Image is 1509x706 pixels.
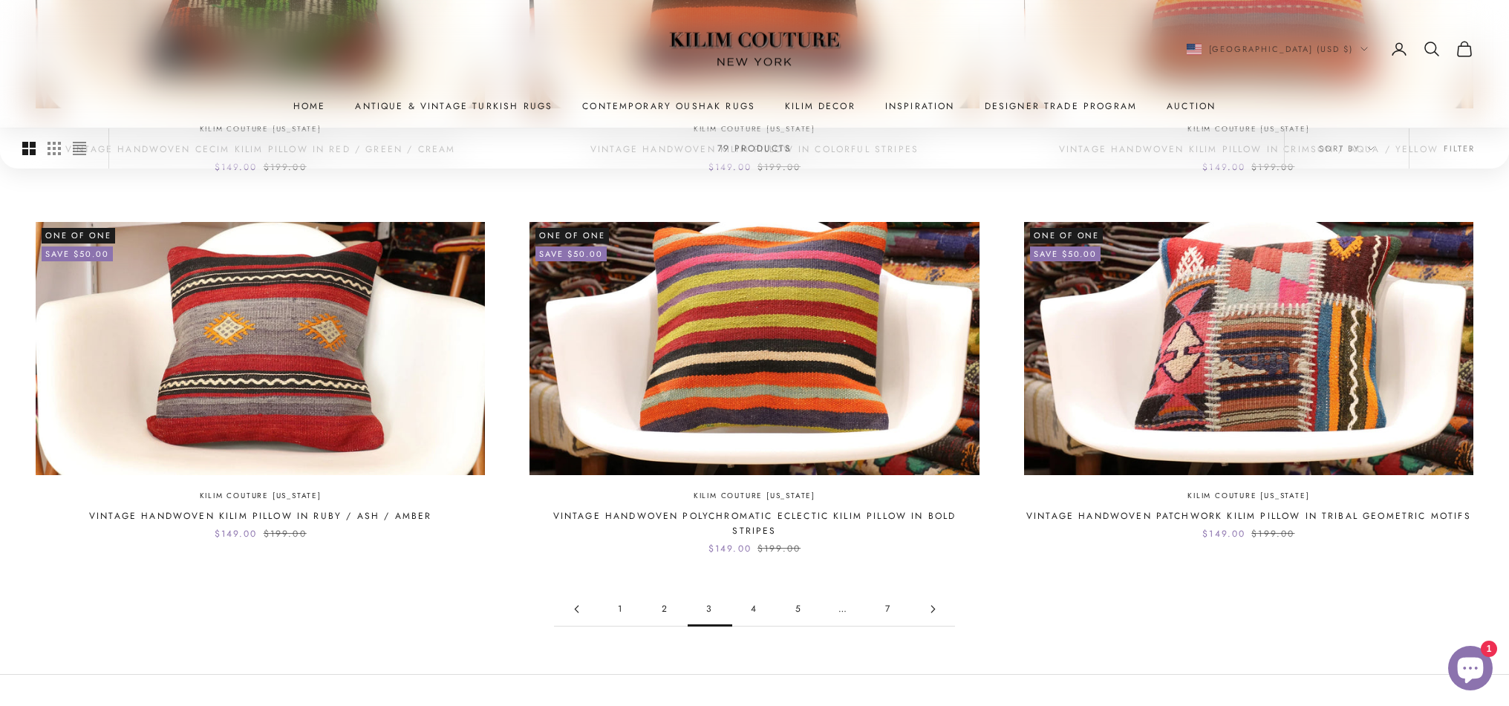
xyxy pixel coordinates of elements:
a: Go to page 1 [599,592,643,626]
button: Filter [1409,128,1509,168]
img: United States [1187,44,1202,55]
a: Go to page 4 [910,592,955,626]
a: Kilim Couture [US_STATE] [694,490,815,503]
on-sale-badge: Save $50.00 [535,246,607,261]
sale-price: $149.00 [708,541,752,556]
summary: Kilim Decor [785,99,855,114]
a: Vintage Handwoven Patchwork Kilim Pillow in Tribal Geometric Motifs [1026,509,1471,523]
compare-at-price: $199.00 [264,526,307,541]
p: 79 products [717,140,792,155]
a: Antique & Vintage Turkish Rugs [355,99,553,114]
img: Logo of Kilim Couture New York [662,14,847,85]
span: Sort by [1319,141,1375,154]
on-sale-badge: Save $50.00 [42,246,113,261]
a: Home [293,99,326,114]
nav: Pagination navigation [554,592,955,627]
a: Go to page 7 [866,592,910,626]
on-sale-badge: Save $50.00 [1030,246,1101,261]
span: One of One [1030,228,1104,243]
a: Inspiration [885,99,955,114]
compare-at-price: $199.00 [757,541,801,556]
span: 3 [688,592,732,626]
a: Vintage Handwoven Polychromatic Eclectic Kilim Pillow in Bold Stripes [529,509,979,539]
span: One of One [42,228,115,243]
nav: Secondary navigation [1187,40,1474,58]
span: [GEOGRAPHIC_DATA] (USD $) [1209,42,1354,56]
sale-price: $149.00 [1202,526,1245,541]
a: Go to page 2 [554,592,599,626]
img: Vintage handwoven patchwork kilim pillow with geometric tribal motifs, crafted from repurposed mi... [1024,222,1473,475]
span: One of One [535,228,609,243]
a: Go to page 2 [643,592,688,626]
inbox-online-store-chat: Shopify online store chat [1444,646,1497,694]
compare-at-price: $199.00 [1251,526,1294,541]
a: Designer Trade Program [985,99,1138,114]
button: Switch to compact product images [73,128,86,169]
button: Change country or currency [1187,42,1369,56]
a: Vintage Handwoven Kilim Pillow in Ruby / Ash / Amber [89,509,431,523]
a: Go to page 4 [732,592,777,626]
img: Mid-Century Turkish Kilim Pillow in Black / Gray / Cream / Mustard [36,222,485,475]
a: Go to page 5 [777,592,821,626]
img: Sustainable Turkish Kilim Pillow with colorful striped pattern, adding texture and charm to rusti... [529,222,979,475]
a: Kilim Couture [US_STATE] [1187,490,1309,503]
a: Contemporary Oushak Rugs [582,99,755,114]
nav: Primary navigation [36,99,1473,114]
a: Kilim Couture [US_STATE] [200,490,322,503]
button: Switch to smaller product images [48,128,61,169]
span: … [821,592,866,626]
button: Sort by [1285,128,1409,168]
a: Auction [1167,99,1216,114]
sale-price: $149.00 [215,526,258,541]
button: Switch to larger product images [22,128,36,169]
